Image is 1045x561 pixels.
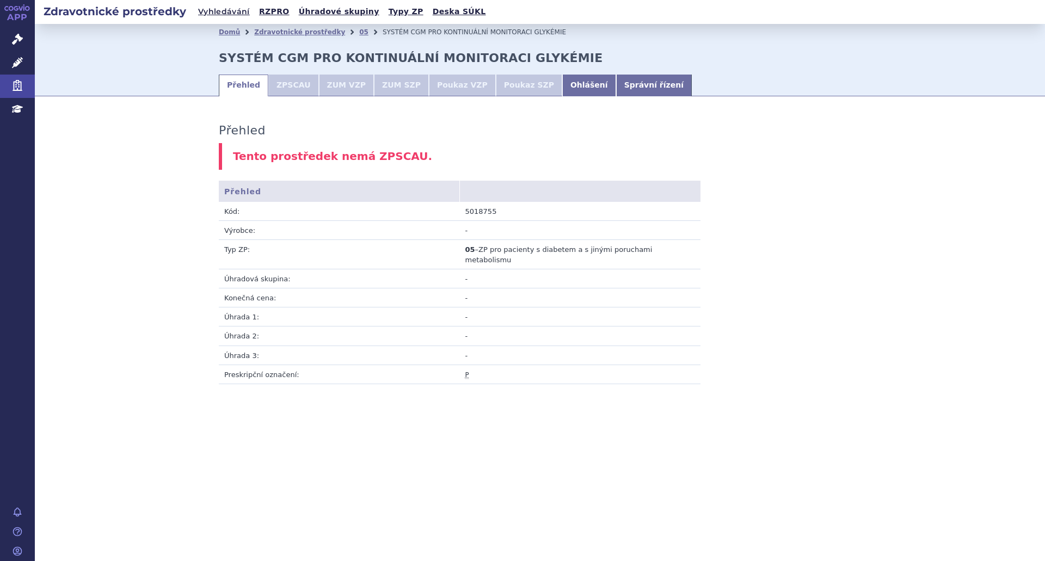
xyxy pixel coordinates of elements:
[460,240,701,269] td: –
[465,245,653,263] span: ZP pro pacienty s diabetem a s jinými poruchami metabolismu
[254,28,345,36] a: Zdravotnické prostředky
[219,28,240,36] a: Domů
[385,4,427,19] a: Typy ZP
[219,181,460,202] th: Přehled
[465,371,469,379] abbr: Poukaz
[429,4,489,19] a: Deska SÚKL
[219,143,861,170] div: Tento prostředek nemá ZPSCAU.
[219,240,460,269] td: Typ ZP:
[616,75,692,96] a: Správní řízení
[219,202,460,221] td: Kód:
[296,4,383,19] a: Úhradové skupiny
[219,307,460,326] td: Úhrada 1:
[219,346,460,365] td: Úhrada 3:
[219,326,460,346] td: Úhrada 2:
[460,288,701,307] td: -
[256,4,293,19] a: RZPRO
[195,4,253,20] a: Vyhledávání
[35,4,195,19] h2: Zdravotnické prostředky
[460,346,701,365] td: -
[460,221,701,240] td: -
[219,269,460,288] td: Úhradová skupina:
[219,51,603,65] strong: SYSTÉM CGM PRO KONTINUÁLNÍ MONITORACI GLYKÉMIE
[460,307,701,326] td: -
[460,326,701,346] td: -
[562,75,616,96] a: Ohlášení
[219,221,460,240] td: Výrobce:
[219,288,460,307] td: Konečná cena:
[219,124,266,138] h3: Přehled
[465,245,475,254] strong: 05
[460,202,701,221] td: 5018755
[383,28,566,36] span: SYSTÉM CGM PRO KONTINUÁLNÍ MONITORACI GLYKÉMIE
[219,365,460,384] td: Preskripční označení:
[460,269,701,288] td: -
[359,28,368,36] a: 05
[219,75,268,96] a: Přehled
